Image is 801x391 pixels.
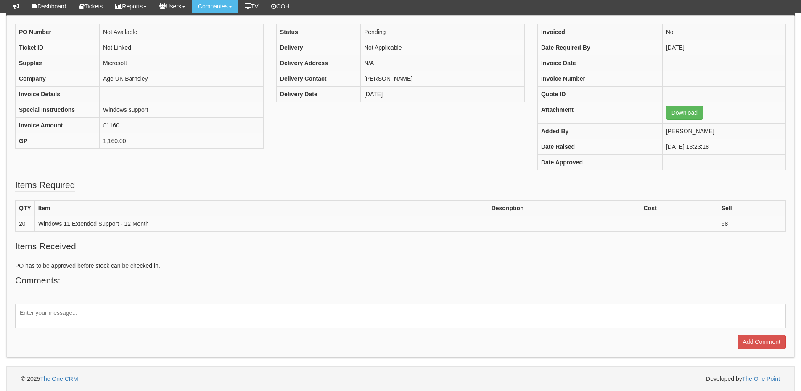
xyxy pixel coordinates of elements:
[662,24,785,40] td: No
[718,200,785,216] th: Sell
[537,139,662,154] th: Date Raised
[16,24,100,40] th: PO Number
[537,24,662,40] th: Invoiced
[742,375,780,382] a: The One Point
[15,274,60,287] legend: Comments:
[100,133,264,148] td: 1,160.00
[276,24,360,40] th: Status
[706,375,780,383] span: Developed by
[15,240,76,253] legend: Items Received
[16,71,100,86] th: Company
[537,123,662,139] th: Added By
[738,335,786,349] input: Add Comment
[16,55,100,71] th: Supplier
[537,86,662,102] th: Quote ID
[718,216,785,231] td: 58
[360,24,524,40] td: Pending
[100,55,264,71] td: Microsoft
[537,40,662,55] th: Date Required By
[488,200,640,216] th: Description
[537,154,662,170] th: Date Approved
[34,200,488,216] th: Item
[360,71,524,86] td: [PERSON_NAME]
[276,86,360,102] th: Delivery Date
[360,86,524,102] td: [DATE]
[276,55,360,71] th: Delivery Address
[360,55,524,71] td: N/A
[100,117,264,133] td: £1160
[662,139,785,154] td: [DATE] 13:23:18
[666,106,703,120] a: Download
[537,71,662,86] th: Invoice Number
[21,375,78,382] span: © 2025
[100,40,264,55] td: Not Linked
[34,216,488,231] td: Windows 11 Extended Support - 12 Month
[537,55,662,71] th: Invoice Date
[276,40,360,55] th: Delivery
[662,123,785,139] td: [PERSON_NAME]
[16,40,100,55] th: Ticket ID
[16,133,100,148] th: GP
[16,86,100,102] th: Invoice Details
[100,71,264,86] td: Age UK Barnsley
[100,102,264,117] td: Windows support
[640,200,718,216] th: Cost
[16,117,100,133] th: Invoice Amount
[360,40,524,55] td: Not Applicable
[15,179,75,192] legend: Items Required
[100,24,264,40] td: Not Available
[40,375,78,382] a: The One CRM
[16,216,35,231] td: 20
[16,102,100,117] th: Special Instructions
[15,262,786,270] p: PO has to be approved before stock can be checked in.
[537,102,662,123] th: Attachment
[276,71,360,86] th: Delivery Contact
[16,200,35,216] th: QTY
[662,40,785,55] td: [DATE]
